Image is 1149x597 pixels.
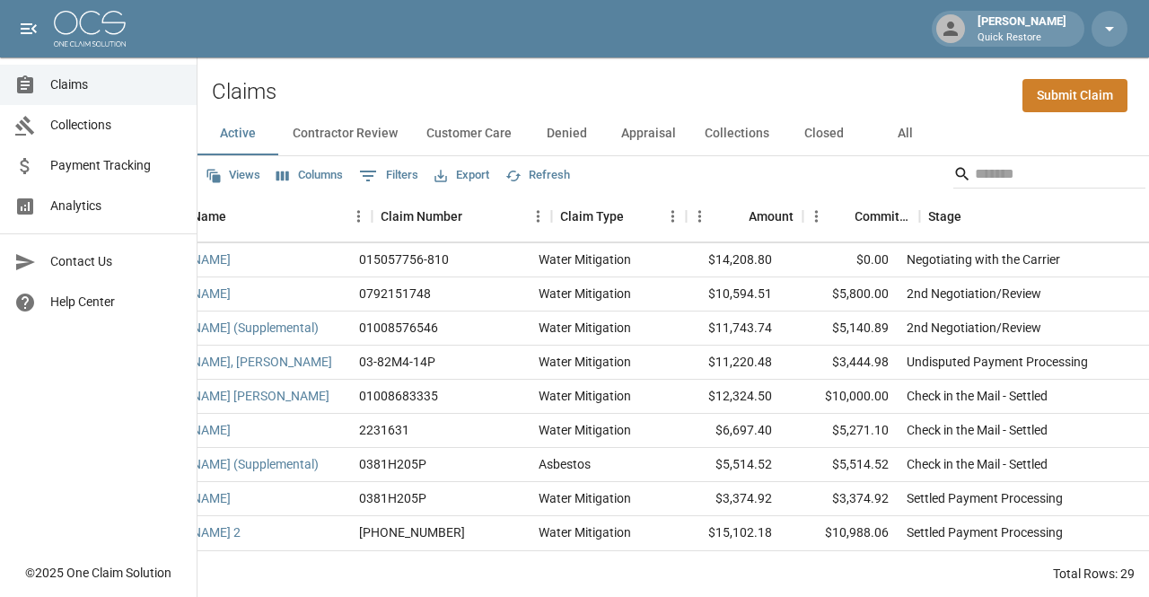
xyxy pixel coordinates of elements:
div: 0381H205P [359,489,426,507]
div: © 2025 One Claim Solution [25,564,171,582]
div: $3,374.92 [664,482,781,516]
div: Water Mitigation [539,250,631,268]
div: 0792151748 [359,285,431,303]
span: Collections [50,116,182,135]
h2: Claims [212,79,276,105]
button: Menu [345,203,372,230]
div: $12,324.50 [664,380,781,414]
button: Customer Care [412,112,526,155]
div: Water Mitigation [539,285,631,303]
div: 0381H205P [359,455,426,473]
div: $11,220.48 [664,346,781,380]
a: [PERSON_NAME] [PERSON_NAME] [135,387,329,405]
button: Sort [961,204,987,229]
div: Water Mitigation [539,421,631,439]
a: [PERSON_NAME], [PERSON_NAME] [135,353,332,371]
span: Contact Us [50,252,182,271]
div: $10,988.06 [781,516,898,550]
div: $11,743.74 [664,312,781,346]
a: [PERSON_NAME] (Supplemental) [135,319,319,337]
button: Active [197,112,278,155]
div: Claim Name [156,191,226,241]
div: [PERSON_NAME] [970,13,1074,45]
div: $15,102.18 [664,516,781,550]
div: Check in the Mail - Settled [907,421,1048,439]
button: Export [430,162,494,189]
button: Sort [624,204,649,229]
button: Closed [784,112,864,155]
div: 2231631 [359,421,409,439]
span: Analytics [50,197,182,215]
div: Search [953,160,1145,192]
div: Water Mitigation [539,353,631,371]
div: Water Mitigation [539,387,631,405]
button: Select columns [272,162,347,189]
button: Menu [803,203,829,230]
div: Claim Type [551,191,686,241]
div: 01008683335 [359,387,438,405]
div: Negotiating with the Carrier [907,250,1060,268]
button: open drawer [11,11,47,47]
div: Water Mitigation [539,523,631,541]
div: Stage [928,191,961,241]
div: 015057756-810 [359,250,449,268]
div: Settled Payment Processing [907,523,1063,541]
button: Sort [462,204,487,229]
img: ocs-logo-white-transparent.png [54,11,126,47]
div: $10,594.51 [664,277,781,312]
div: Undisputed Payment Processing [907,353,1088,371]
div: $5,514.52 [664,448,781,482]
span: Help Center [50,293,182,312]
button: All [864,112,945,155]
div: $3,444.98 [781,346,898,380]
button: Views [201,162,265,189]
div: Asbestos [539,455,591,473]
span: Claims [50,75,182,94]
a: Submit Claim [1022,79,1127,112]
a: [PERSON_NAME] (Supplemental) [135,455,319,473]
button: Menu [524,203,551,230]
div: Check in the Mail - Settled [907,387,1048,405]
div: Committed Amount [855,191,910,241]
div: 01008576546 [359,319,438,337]
button: Refresh [501,162,574,189]
div: $10,000.00 [781,380,898,414]
div: Committed Amount [803,191,919,241]
p: Quick Restore [978,31,1066,46]
div: $6,697.40 [664,414,781,448]
div: Claim Number [381,191,462,241]
div: 2nd Negotiation/Review [907,285,1041,303]
div: $0.00 [781,243,898,277]
button: Sort [724,204,749,229]
div: Total Rows: 29 [1053,565,1135,583]
button: Show filters [355,162,423,190]
div: $14,208.80 [664,243,781,277]
div: Amount [686,191,803,241]
div: $5,514.52 [781,448,898,482]
div: 01-008-576546 [359,523,465,541]
div: Amount [749,191,794,241]
button: Sort [829,204,855,229]
div: $5,800.00 [781,277,898,312]
button: Contractor Review [278,112,412,155]
div: Settled Payment Processing [907,489,1063,507]
div: Check in the Mail - Settled [907,455,1048,473]
span: Payment Tracking [50,156,182,175]
button: Appraisal [607,112,690,155]
div: Claim Type [560,191,624,241]
button: Menu [686,203,713,230]
div: Claim Name [147,191,372,241]
div: dynamic tabs [197,112,1149,155]
div: 03-82M4-14P [359,353,435,371]
div: $5,140.89 [781,312,898,346]
div: $3,374.92 [781,482,898,516]
div: Water Mitigation [539,489,631,507]
div: $5,271.10 [781,414,898,448]
button: Sort [226,204,251,229]
button: Menu [659,203,686,230]
button: Collections [690,112,784,155]
div: Water Mitigation [539,319,631,337]
button: Denied [526,112,607,155]
div: Claim Number [372,191,551,241]
div: 2nd Negotiation/Review [907,319,1041,337]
